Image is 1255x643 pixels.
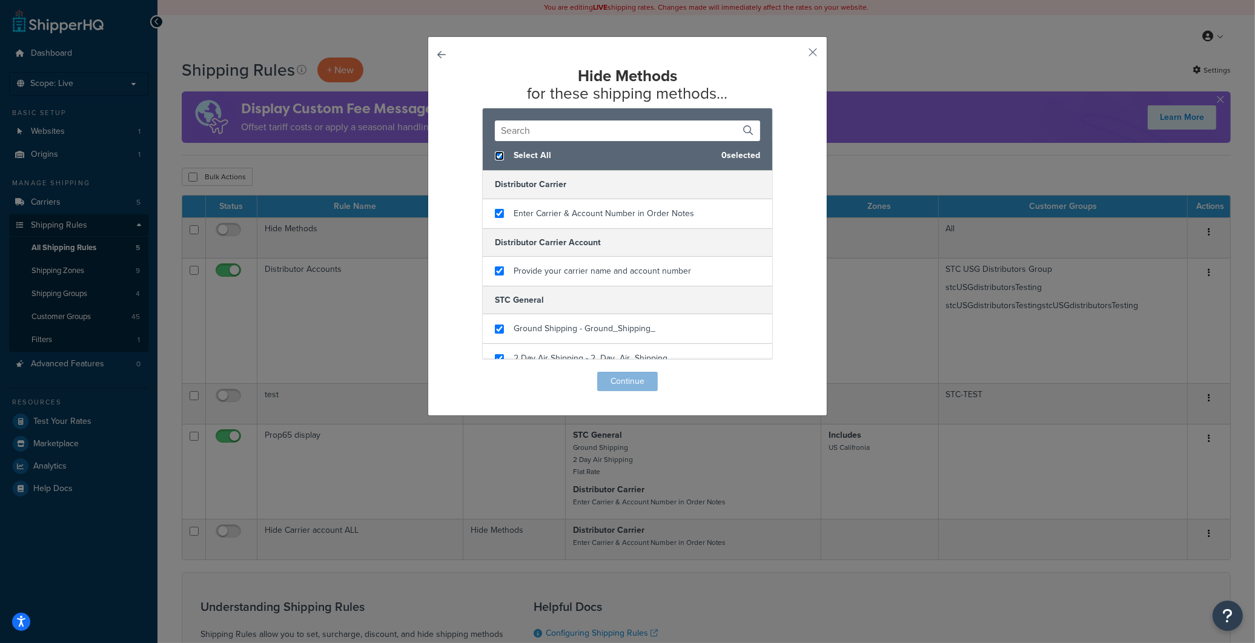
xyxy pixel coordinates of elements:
input: Search [495,120,760,141]
h5: Distributor Carrier Account [483,228,772,257]
div: 0 selected [483,141,772,171]
span: Ground Shipping - Ground_Shipping_ [514,322,655,335]
span: Provide your carrier name and account number [514,265,691,277]
span: Select All [514,147,712,164]
strong: Hide Methods [578,64,677,87]
span: 2 Day Air Shipping - 2_Day_Air_Shipping [514,352,667,364]
span: Enter Carrier & Account Number in Order Notes [514,207,694,220]
h2: for these shipping methods... [459,67,796,102]
button: Open Resource Center [1213,601,1243,631]
h5: Distributor Carrier [483,171,772,199]
h5: STC General [483,286,772,314]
